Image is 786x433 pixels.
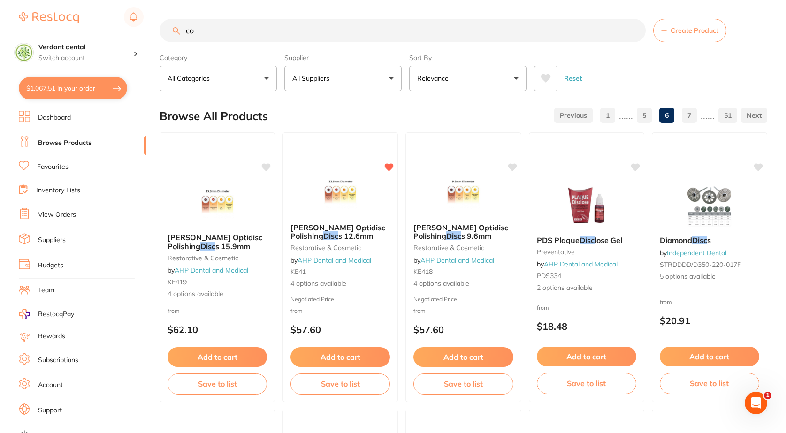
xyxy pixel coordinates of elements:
span: RestocqPay [38,310,74,319]
span: PDS Plaque [537,235,580,245]
a: 51 [718,106,737,125]
img: Hawe Optidisc Polishing Discs 12.6mm [310,169,371,216]
span: s 12.6mm [338,231,373,241]
button: Save to list [537,373,636,394]
img: PDS Plaque Disclose Gel [556,182,617,228]
h2: Browse All Products [160,110,268,123]
a: Favourites [37,162,69,172]
span: 4 options available [413,279,513,289]
button: All Suppliers [284,66,402,91]
a: AHP Dental and Medical [298,256,371,265]
small: restorative & cosmetic [413,244,513,251]
span: 5 options available [660,272,759,281]
span: from [660,298,672,305]
span: [PERSON_NAME] Optidisc Polishing [290,223,385,241]
img: Hawe Optidisc Polishing Discs 15.9mm [187,179,248,226]
span: KE419 [168,278,187,286]
img: Restocq Logo [19,12,79,23]
span: s 9.6mm [461,231,491,241]
b: Hawe Optidisc Polishing Discs 9.6mm [413,223,513,241]
span: STRDDDD/D350-220-017F [660,260,741,269]
a: Browse Products [38,138,92,148]
a: Budgets [38,261,63,270]
a: Account [38,380,63,390]
span: Create Product [671,27,718,34]
span: by [413,256,494,265]
button: $1,067.51 in your order [19,77,127,99]
b: Diamond Discs [660,236,759,244]
span: from [168,307,180,314]
span: from [290,307,303,314]
img: Diamond Discs [679,182,740,228]
a: 1 [600,106,615,125]
h4: Verdant dental [38,43,133,52]
em: Disc [580,235,595,245]
button: All Categories [160,66,277,91]
p: Switch account [38,53,133,63]
iframe: Intercom live chat [745,392,767,414]
img: Hawe Optidisc Polishing Discs 9.6mm [433,169,494,216]
a: Restocq Logo [19,7,79,29]
span: [PERSON_NAME] Optidisc Polishing [168,233,262,251]
a: Subscriptions [38,356,78,365]
span: 2 options available [537,283,636,293]
a: Dashboard [38,113,71,122]
button: Add to cart [537,347,636,366]
span: by [660,249,726,257]
span: [PERSON_NAME] Optidisc Polishing [413,223,508,241]
b: PDS Plaque Disclose Gel [537,236,636,244]
em: Disc [323,231,338,241]
small: Negotiated Price [413,296,513,303]
em: Disc [200,242,215,251]
a: Support [38,406,62,415]
p: ...... [619,110,633,121]
input: Search Products [160,19,646,42]
span: 4 options available [290,279,390,289]
span: 1 [764,392,771,399]
a: RestocqPay [19,309,74,319]
button: Add to cart [168,347,267,367]
a: Suppliers [38,235,66,245]
button: Reset [561,66,585,91]
p: All Categories [168,74,214,83]
label: Supplier [284,53,402,62]
span: KE41 [290,267,306,276]
a: AHP Dental and Medical [420,256,494,265]
span: PDS334 [537,272,561,280]
p: $57.60 [290,324,390,335]
span: Diamond [660,235,692,245]
span: lose Gel [595,235,622,245]
button: Relevance [409,66,527,91]
button: Save to list [413,373,513,394]
a: View Orders [38,210,76,220]
span: by [290,256,371,265]
a: AHP Dental and Medical [175,266,248,274]
em: Disc [692,235,707,245]
a: Inventory Lists [36,186,80,195]
p: ...... [701,110,715,121]
label: Category [160,53,277,62]
a: 5 [637,106,652,125]
p: $20.91 [660,315,759,326]
small: Negotiated Price [290,296,390,303]
small: restorative & cosmetic [168,254,267,262]
button: Add to cart [660,347,759,366]
img: RestocqPay [19,309,30,319]
label: Sort By [409,53,527,62]
p: $18.48 [537,321,636,332]
p: All Suppliers [292,74,333,83]
b: Hawe Optidisc Polishing Discs 15.9mm [168,233,267,251]
a: Rewards [38,332,65,341]
span: by [537,260,618,268]
small: preventative [537,248,636,256]
a: 6 [659,106,674,125]
span: by [168,266,248,274]
a: AHP Dental and Medical [544,260,618,268]
img: Verdant dental [15,43,33,62]
p: $57.60 [413,324,513,335]
span: KE418 [413,267,433,276]
a: Independent Dental [667,249,726,257]
em: Disc [446,231,461,241]
small: restorative & cosmetic [290,244,390,251]
button: Save to list [660,373,759,394]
